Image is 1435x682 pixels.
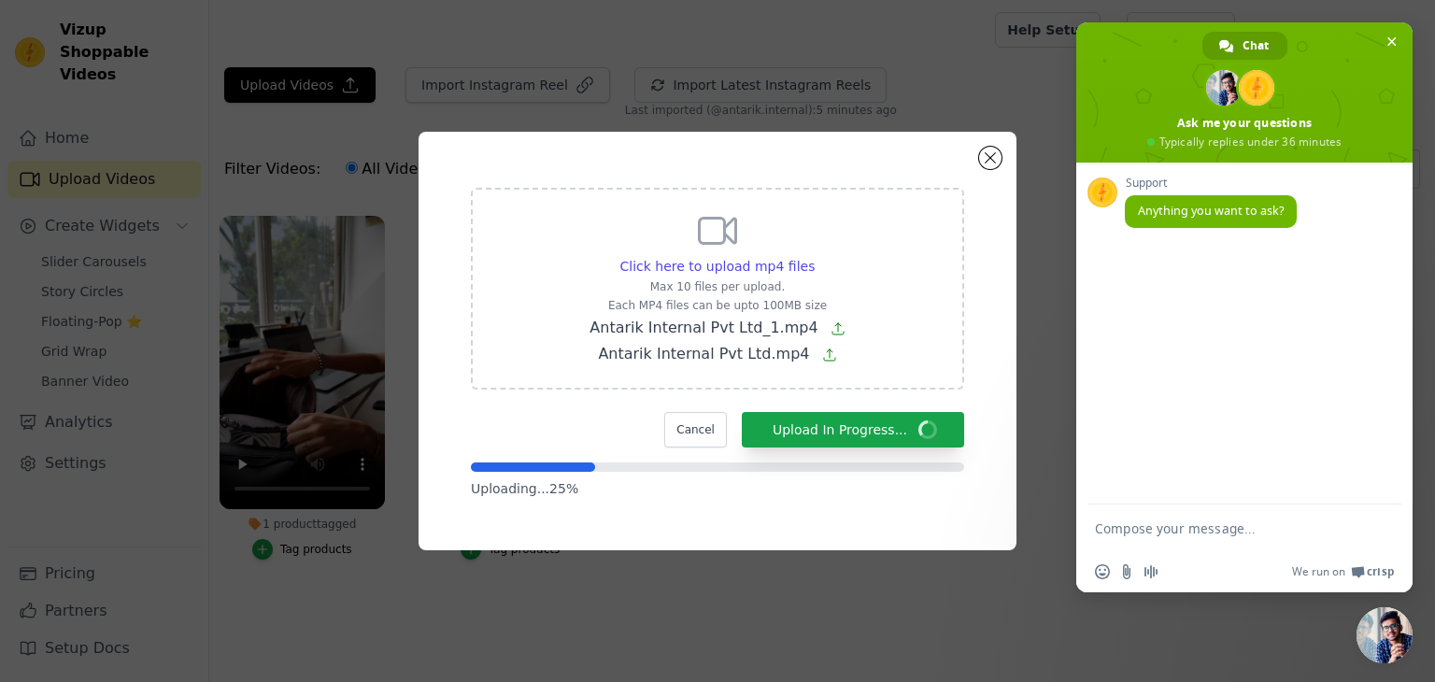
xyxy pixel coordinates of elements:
span: Antarik Internal Pvt Ltd.mp4 [598,345,809,362]
span: Anything you want to ask? [1138,203,1284,219]
p: Uploading... 25 % [471,479,964,498]
a: We run onCrisp [1292,564,1394,579]
span: We run on [1292,564,1345,579]
textarea: Compose your message... [1095,504,1357,551]
span: Audio message [1144,564,1158,579]
button: Upload In Progress... [742,412,964,448]
p: Each MP4 files can be upto 100MB size [590,298,845,313]
span: Chat [1243,32,1269,60]
p: Max 10 files per upload. [590,279,845,294]
span: Support [1125,177,1297,190]
button: Close modal [979,147,1002,169]
span: Insert an emoji [1095,564,1110,579]
a: Close chat [1357,607,1413,663]
span: Antarik Internal Pvt Ltd_1.mp4 [590,319,817,336]
span: Click here to upload mp4 files [620,259,816,274]
span: Close chat [1382,32,1401,51]
span: Crisp [1367,564,1394,579]
button: Cancel [664,412,727,448]
a: Chat [1202,32,1287,60]
span: Send a file [1119,564,1134,579]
